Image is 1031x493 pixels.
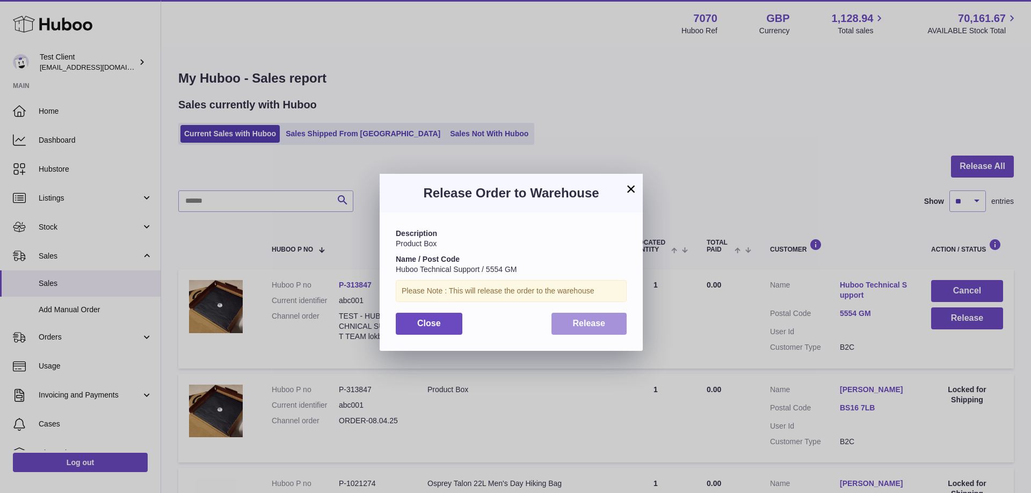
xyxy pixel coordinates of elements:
[625,182,637,195] button: ×
[396,239,437,248] span: Product Box
[396,265,517,274] span: Huboo Technical Support / 5554 GM
[417,319,441,328] span: Close
[396,185,627,202] h3: Release Order to Warehouse
[396,280,627,302] div: Please Note : This will release the order to the warehouse
[573,319,606,328] span: Release
[396,313,462,335] button: Close
[396,255,460,263] strong: Name / Post Code
[551,313,627,335] button: Release
[396,229,437,238] strong: Description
